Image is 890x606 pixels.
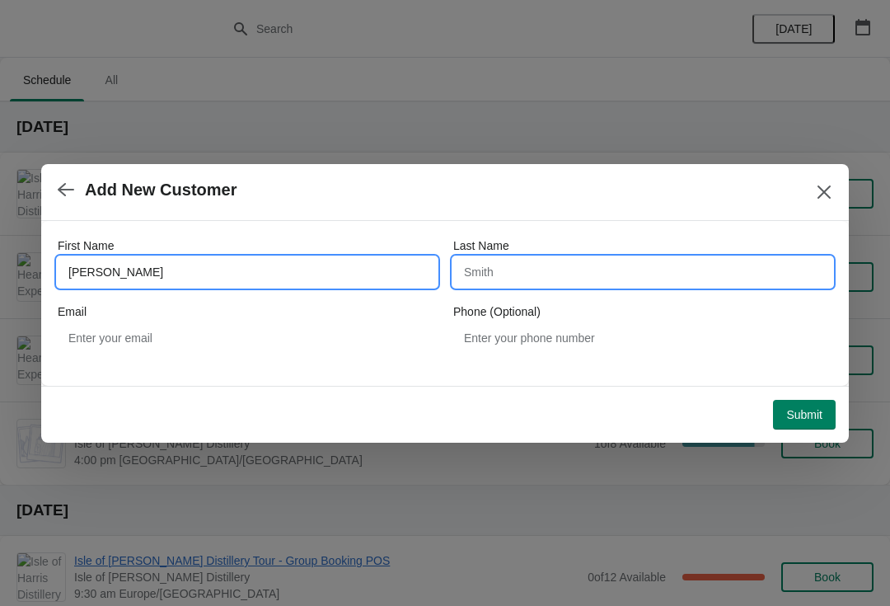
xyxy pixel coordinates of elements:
input: John [58,257,437,287]
span: Submit [786,408,822,421]
input: Smith [453,257,832,287]
label: Phone (Optional) [453,303,541,320]
button: Submit [773,400,836,430]
label: First Name [58,237,114,254]
input: Enter your email [58,323,437,353]
label: Last Name [453,237,509,254]
label: Email [58,303,87,320]
input: Enter your phone number [453,323,832,353]
h2: Add New Customer [85,181,237,200]
button: Close [809,177,839,207]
